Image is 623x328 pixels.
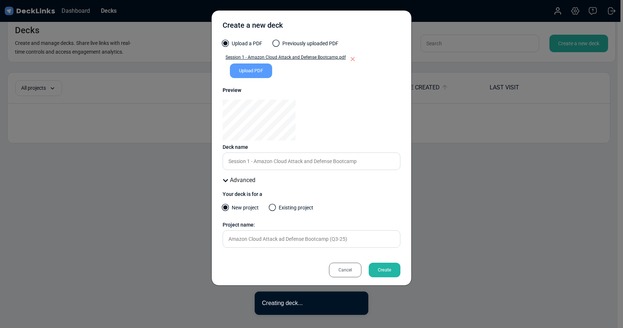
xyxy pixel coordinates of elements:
div: Preview [223,86,400,94]
div: Project name: [223,221,400,229]
a: Session 1 - Amazon Cloud Attack and Defense Bootcamp.pdf [223,54,346,63]
div: Creating deck... [262,299,357,308]
label: New project [223,204,259,215]
label: Previously uploaded PDF [273,40,338,51]
input: Enter a name [223,230,400,248]
div: Deck name [223,143,400,151]
div: Your deck is for a [223,190,400,198]
input: Enter a name [223,153,400,170]
div: Upload PDF [230,63,272,78]
label: Existing project [270,204,313,215]
div: Advanced [223,176,400,185]
div: Create [369,263,400,277]
label: Upload a PDF [223,40,262,51]
div: Cancel [329,263,361,277]
button: close [357,299,361,306]
div: Create a new deck [223,20,283,34]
